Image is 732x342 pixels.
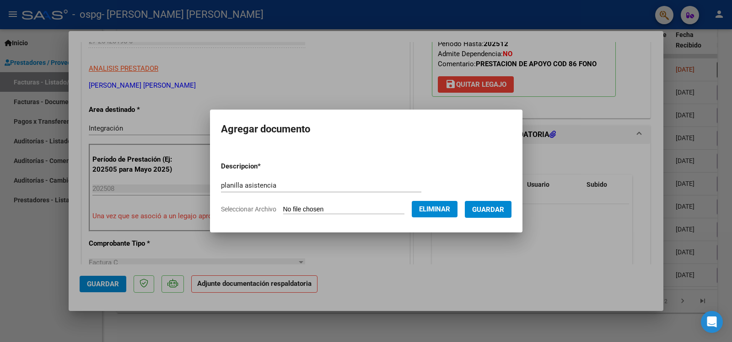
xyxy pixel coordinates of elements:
[221,121,511,138] h2: Agregar documento
[221,161,308,172] p: Descripcion
[472,205,504,214] span: Guardar
[419,205,450,213] span: Eliminar
[465,201,511,218] button: Guardar
[412,201,457,217] button: Eliminar
[221,205,276,213] span: Seleccionar Archivo
[701,311,723,333] div: Open Intercom Messenger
